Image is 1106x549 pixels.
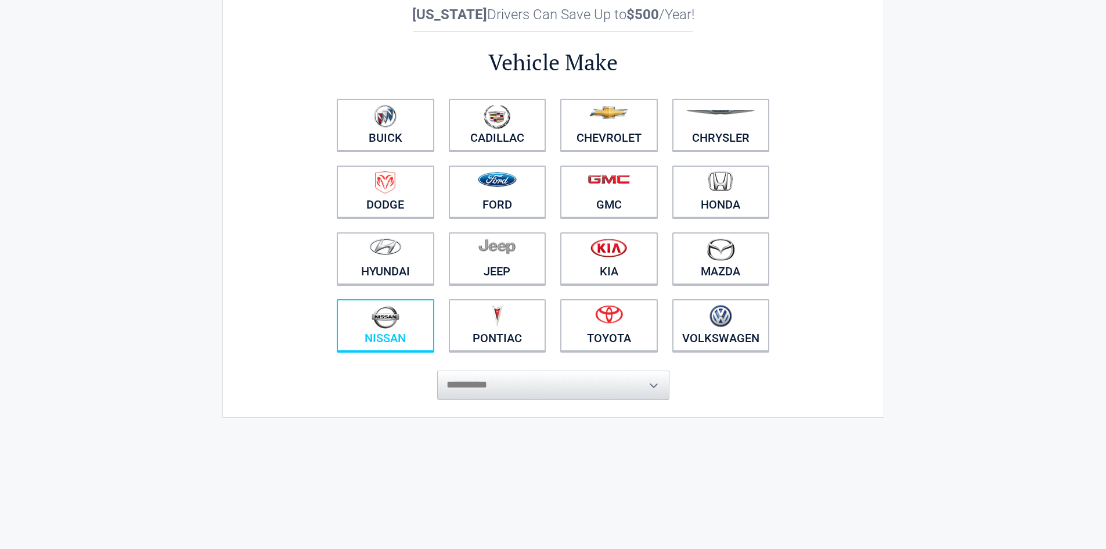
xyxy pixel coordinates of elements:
[626,6,659,23] b: $500
[449,99,546,151] a: Cadillac
[589,106,628,119] img: chevrolet
[560,166,658,218] a: GMC
[369,238,402,255] img: hyundai
[672,299,770,351] a: Volkswagen
[374,105,397,128] img: buick
[484,105,510,129] img: cadillac
[478,172,517,187] img: ford
[706,238,735,261] img: mazda
[491,305,503,327] img: pontiac
[672,166,770,218] a: Honda
[478,238,516,254] img: jeep
[337,299,434,351] a: Nissan
[590,238,627,257] img: kia
[685,110,756,115] img: chrysler
[330,48,777,77] h2: Vehicle Make
[560,99,658,151] a: Chevrolet
[449,232,546,285] a: Jeep
[672,99,770,151] a: Chrysler
[449,299,546,351] a: Pontiac
[709,305,732,328] img: volkswagen
[337,166,434,218] a: Dodge
[708,171,733,192] img: honda
[449,166,546,218] a: Ford
[588,174,630,184] img: gmc
[375,171,395,194] img: dodge
[595,305,623,324] img: toyota
[337,99,434,151] a: Buick
[672,232,770,285] a: Mazda
[560,299,658,351] a: Toyota
[560,232,658,285] a: Kia
[337,232,434,285] a: Hyundai
[330,6,777,23] h2: Drivers Can Save Up to /Year
[412,6,487,23] b: [US_STATE]
[372,305,399,329] img: nissan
